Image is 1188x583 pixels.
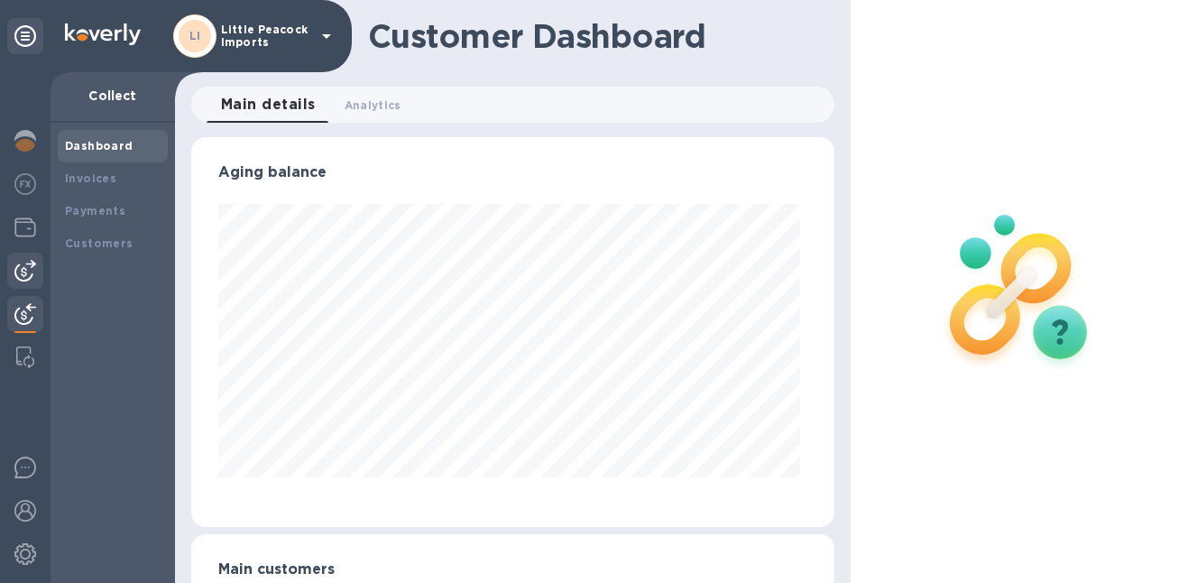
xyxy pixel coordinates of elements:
h1: Customer Dashboard [368,17,822,55]
b: Dashboard [65,139,134,153]
h3: Main customers [218,561,807,578]
b: Customers [65,236,134,250]
img: Logo [65,23,141,45]
img: Foreign exchange [14,173,36,195]
div: Unpin categories [7,18,43,54]
p: Little Peacock Imports [221,23,311,49]
b: LI [189,29,201,42]
span: Main details [221,92,316,117]
p: Collect [65,87,161,105]
h3: Aging balance [218,164,807,181]
img: Wallets [14,217,36,238]
span: Analytics [345,96,401,115]
b: Payments [65,204,125,217]
b: Invoices [65,171,116,185]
